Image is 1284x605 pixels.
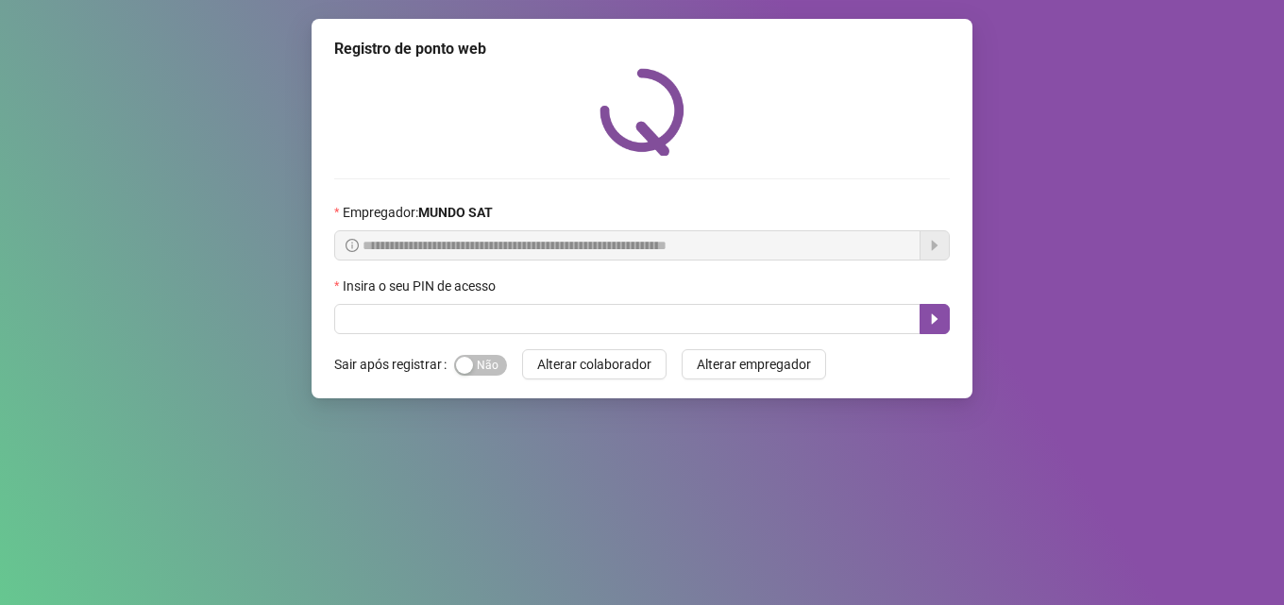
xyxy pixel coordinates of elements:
button: Alterar colaborador [522,349,667,379]
span: Empregador : [343,202,493,223]
div: Registro de ponto web [334,38,950,60]
strong: MUNDO SAT [418,205,493,220]
span: Alterar colaborador [537,354,651,375]
span: Alterar empregador [697,354,811,375]
span: caret-right [927,311,942,327]
label: Insira o seu PIN de acesso [334,276,508,296]
img: QRPoint [600,68,684,156]
label: Sair após registrar [334,349,454,379]
span: info-circle [346,239,359,252]
button: Alterar empregador [682,349,826,379]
